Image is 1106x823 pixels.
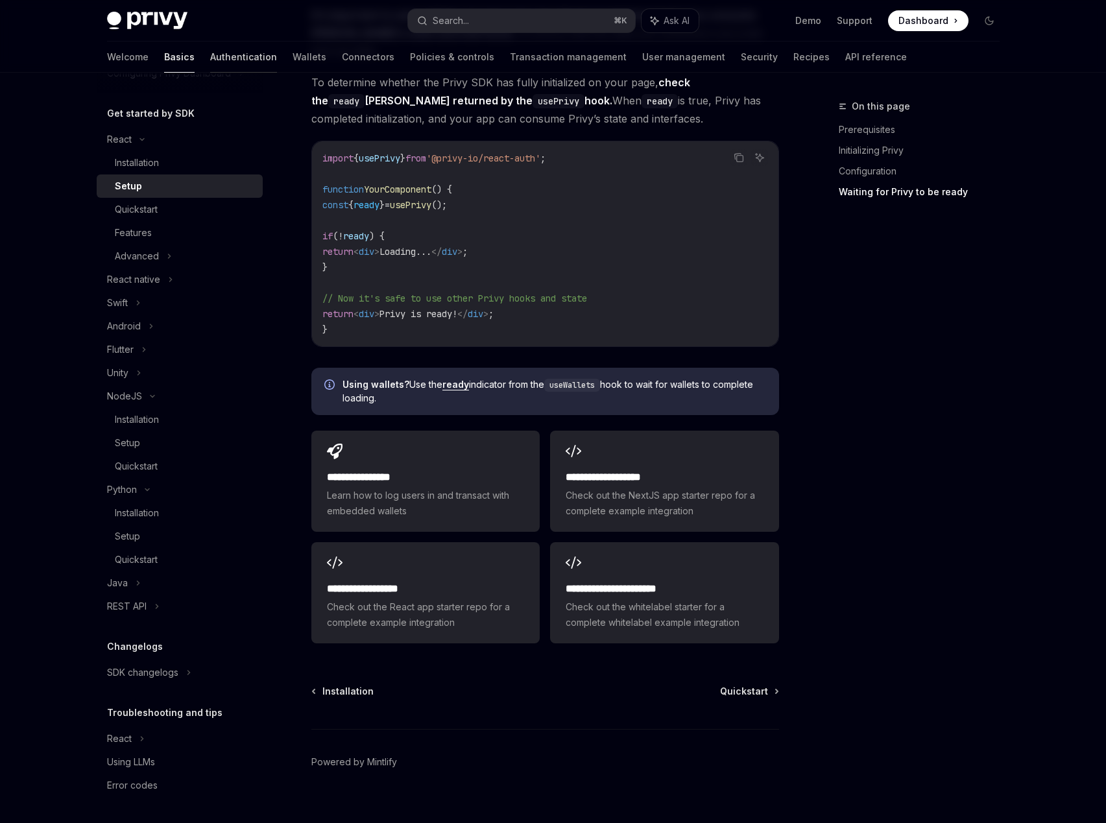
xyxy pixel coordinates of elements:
code: useWallets [544,379,600,392]
span: { [354,152,359,164]
span: > [374,308,379,320]
h5: Get started by SDK [107,106,195,121]
div: Quickstart [115,459,158,474]
span: return [322,308,354,320]
span: YourComponent [364,184,431,195]
a: Using LLMs [97,750,263,774]
span: ! [338,230,343,242]
a: Installation [97,408,263,431]
div: React native [107,272,160,287]
span: ; [463,246,468,257]
a: User management [642,42,725,73]
span: } [400,152,405,164]
span: if [322,230,333,242]
span: function [322,184,364,195]
span: </ [457,308,468,320]
span: Learn how to log users in and transact with embedded wallets [327,488,524,519]
span: On this page [852,99,910,114]
a: Quickstart [97,455,263,478]
div: Advanced [115,248,159,264]
a: Quickstart [97,198,263,221]
a: Setup [97,431,263,455]
a: Wallets [293,42,326,73]
div: Search... [433,13,469,29]
a: Setup [97,174,263,198]
div: Android [107,318,141,334]
a: Support [837,14,872,27]
a: Recipes [793,42,830,73]
a: Initializing Privy [839,140,1010,161]
span: () { [431,184,452,195]
span: To determine whether the Privy SDK has fully initialized on your page, When is true, Privy has co... [311,73,779,128]
div: React [107,132,132,147]
div: Java [107,575,128,591]
span: ready [343,230,369,242]
img: dark logo [107,12,187,30]
a: Features [97,221,263,245]
div: Setup [115,435,140,451]
div: Using LLMs [107,754,155,770]
span: (); [431,199,447,211]
a: Demo [795,14,821,27]
div: Error codes [107,778,158,793]
span: { [348,199,354,211]
h5: Troubleshooting and tips [107,705,222,721]
span: } [379,199,385,211]
div: Quickstart [115,552,158,567]
span: } [322,261,328,273]
h5: Changelogs [107,639,163,654]
a: API reference [845,42,907,73]
div: Setup [115,529,140,544]
div: Flutter [107,342,134,357]
div: Installation [115,505,159,521]
div: Features [115,225,152,241]
div: Installation [115,412,159,427]
a: Quickstart [720,685,778,698]
span: Check out the NextJS app starter repo for a complete example integration [566,488,763,519]
span: usePrivy [390,199,431,211]
span: ready [354,199,379,211]
span: div [359,308,374,320]
span: return [322,246,354,257]
span: Ask AI [664,14,690,27]
span: Privy is ready! [379,308,457,320]
span: ) { [369,230,385,242]
a: Authentication [210,42,277,73]
code: ready [328,94,365,108]
a: ready [442,379,469,390]
code: ready [642,94,678,108]
div: SDK changelogs [107,665,178,680]
span: Quickstart [720,685,768,698]
span: ; [540,152,546,164]
a: Dashboard [888,10,968,31]
span: </ [431,246,442,257]
span: ; [488,308,494,320]
a: Installation [97,151,263,174]
strong: Using wallets? [343,379,409,390]
a: Prerequisites [839,119,1010,140]
span: > [457,246,463,257]
a: Basics [164,42,195,73]
span: usePrivy [359,152,400,164]
span: < [354,308,359,320]
span: > [483,308,488,320]
span: '@privy-io/react-auth' [426,152,540,164]
a: Transaction management [510,42,627,73]
button: Search...⌘K [408,9,635,32]
a: Security [741,42,778,73]
span: ( [333,230,338,242]
span: } [322,324,328,335]
span: div [359,246,374,257]
a: Setup [97,525,263,548]
span: < [354,246,359,257]
a: Quickstart [97,548,263,571]
span: Dashboard [898,14,948,27]
a: Configuration [839,161,1010,182]
button: Ask AI [642,9,699,32]
button: Toggle dark mode [979,10,1000,31]
a: Powered by Mintlify [311,756,397,769]
span: div [442,246,457,257]
div: Swift [107,295,128,311]
div: Unity [107,365,128,381]
a: **** **** **** *Learn how to log users in and transact with embedded wallets [311,431,540,532]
